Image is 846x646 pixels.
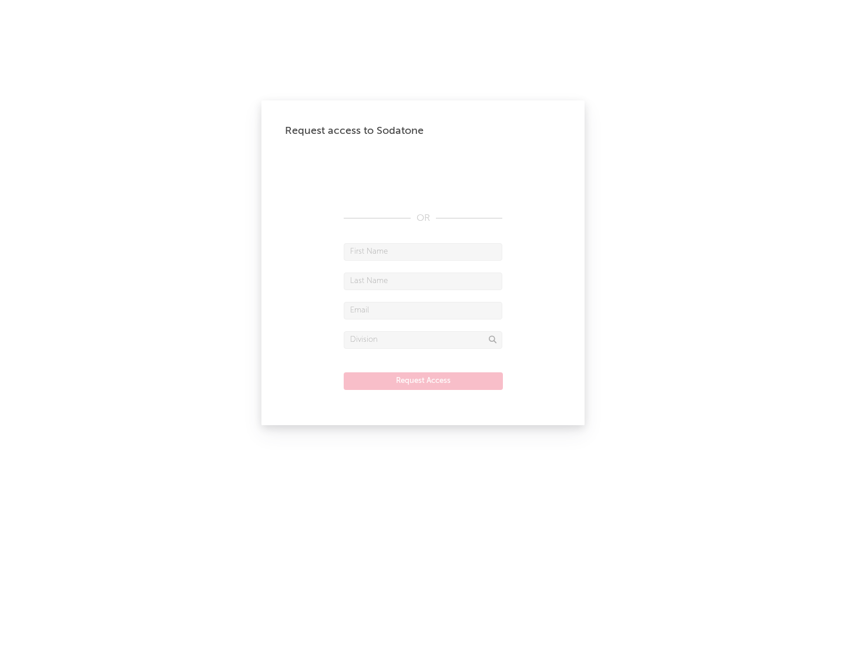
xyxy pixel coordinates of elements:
div: OR [344,211,502,226]
input: First Name [344,243,502,261]
button: Request Access [344,372,503,390]
input: Last Name [344,272,502,290]
input: Email [344,302,502,319]
div: Request access to Sodatone [285,124,561,138]
input: Division [344,331,502,349]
